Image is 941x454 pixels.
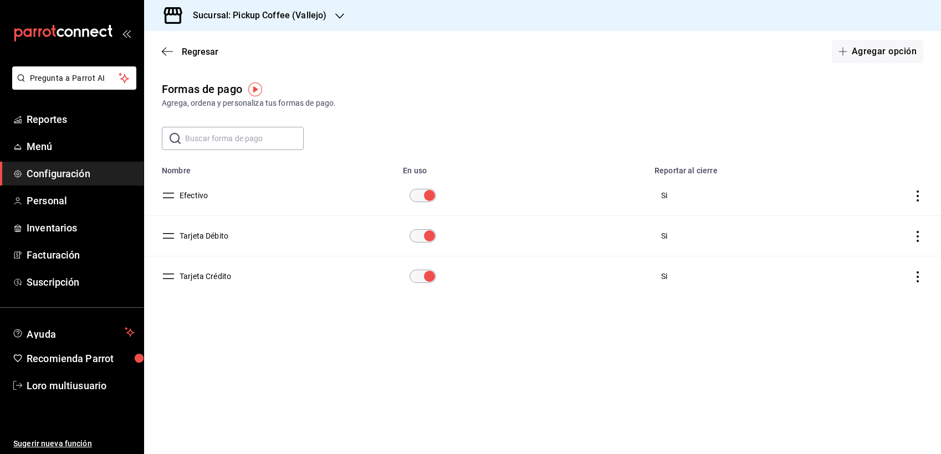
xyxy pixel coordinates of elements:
[27,326,120,339] span: Ayuda
[175,271,231,282] button: Tarjeta Crédito
[162,229,175,243] button: arrastrar
[912,231,923,242] button: Acciones
[912,190,923,202] button: Acciones
[27,249,80,261] font: Facturación
[27,114,67,125] font: Reportes
[27,380,106,391] font: Loro multiusuario
[27,168,90,179] font: Configuración
[8,80,136,92] a: Pregunta a Parrot AI
[162,270,175,283] button: arrastrar
[122,29,131,38] button: open_drawer_menu
[175,190,208,201] button: Efectivo
[648,159,899,176] th: Reportar al cierre
[248,82,262,96] img: Marcador de información sobre herramientas
[162,81,242,97] div: Formas de pago
[27,141,53,152] font: Menú
[184,9,326,22] h3: Sucursal: Pickup Coffee (Vallejo)
[912,271,923,282] button: Acciones
[852,47,917,56] font: Agregar opción
[162,47,218,57] button: Regresar
[661,272,667,281] span: Si
[175,230,228,241] button: Tarjeta Débito
[12,66,136,90] button: Pregunta a Parrot AI
[185,127,304,149] input: Buscar forma de pago
[162,189,175,202] button: arrastrar
[27,353,114,364] font: Recomienda Parrot
[144,159,941,296] table: paymentsTabla
[13,439,92,448] font: Sugerir nueva función
[661,231,667,240] span: Si
[27,276,79,288] font: Suscripción
[182,47,218,57] span: Regresar
[162,97,923,109] div: Agrega, ordena y personaliza tus formas de pago.
[832,40,923,63] button: Agregar opción
[30,73,119,84] span: Pregunta a Parrot AI
[661,191,667,200] span: Si
[27,222,77,234] font: Inventarios
[27,195,67,207] font: Personal
[396,159,648,176] th: En uso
